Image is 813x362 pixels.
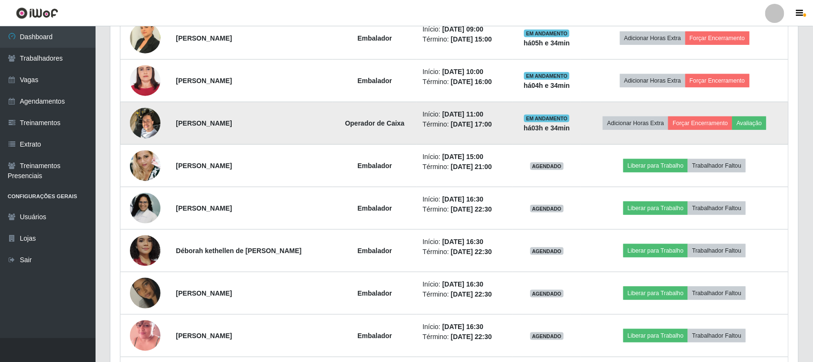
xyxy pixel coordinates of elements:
li: Início: [423,152,507,162]
button: Trabalhador Faltou [688,329,746,342]
strong: Embalador [357,247,392,255]
strong: Embalador [357,34,392,42]
li: Início: [423,237,507,247]
li: Início: [423,109,507,119]
time: [DATE] 09:00 [442,25,483,33]
time: [DATE] 16:30 [442,195,483,203]
time: [DATE] 16:30 [442,238,483,245]
time: [DATE] 15:00 [442,153,483,160]
span: AGENDADO [530,332,564,340]
button: Adicionar Horas Extra [620,74,685,87]
time: [DATE] 15:00 [451,35,492,43]
button: Adicionar Horas Extra [620,32,685,45]
button: Liberar para Trabalho [623,202,688,215]
li: Término: [423,162,507,172]
button: Liberar para Trabalho [623,329,688,342]
li: Início: [423,279,507,289]
img: 1734698192432.jpeg [130,266,160,320]
strong: [PERSON_NAME] [176,119,232,127]
li: Início: [423,67,507,77]
span: AGENDADO [530,162,564,170]
strong: [PERSON_NAME] [176,77,232,85]
strong: [PERSON_NAME] [176,162,232,170]
button: Trabalhador Faltou [688,244,746,257]
button: Liberar para Trabalho [623,244,688,257]
img: 1729892511965.jpeg [130,145,160,187]
span: EM ANDAMENTO [524,115,569,122]
time: [DATE] 22:30 [451,248,492,256]
button: Adicionar Horas Extra [603,117,668,130]
time: [DATE] 22:30 [451,290,492,298]
time: [DATE] 21:00 [451,163,492,170]
img: 1752609549082.jpeg [130,48,160,114]
button: Forçar Encerramento [668,117,732,130]
strong: Déborah kethellen de [PERSON_NAME] [176,247,301,255]
li: Início: [423,322,507,332]
li: Início: [423,24,507,34]
span: EM ANDAMENTO [524,30,569,37]
time: [DATE] 22:30 [451,205,492,213]
strong: Embalador [357,332,392,340]
img: CoreUI Logo [16,7,58,19]
span: AGENDADO [530,290,564,298]
strong: Embalador [357,77,392,85]
strong: Operador de Caixa [345,119,405,127]
strong: [PERSON_NAME] [176,332,232,340]
button: Forçar Encerramento [685,74,749,87]
li: Término: [423,247,507,257]
time: [DATE] 22:30 [451,333,492,341]
time: [DATE] 11:00 [442,110,483,118]
li: Término: [423,332,507,342]
button: Trabalhador Faltou [688,287,746,300]
strong: [PERSON_NAME] [176,289,232,297]
span: EM ANDAMENTO [524,72,569,80]
img: 1734175120781.jpeg [130,178,160,239]
li: Término: [423,119,507,129]
time: [DATE] 10:00 [442,68,483,75]
time: [DATE] 17:00 [451,120,492,128]
time: [DATE] 16:00 [451,78,492,85]
strong: Embalador [357,289,392,297]
button: Avaliação [732,117,766,130]
button: Forçar Encerramento [685,32,749,45]
span: AGENDADO [530,205,564,213]
li: Início: [423,194,507,204]
strong: Embalador [357,204,392,212]
strong: há 04 h e 34 min [524,82,570,89]
strong: [PERSON_NAME] [176,34,232,42]
img: 1730387044768.jpeg [130,18,160,58]
li: Término: [423,77,507,87]
strong: [PERSON_NAME] [176,204,232,212]
strong: há 05 h e 34 min [524,39,570,47]
img: 1705882743267.jpeg [130,219,160,282]
button: Trabalhador Faltou [688,159,746,172]
button: Liberar para Trabalho [623,159,688,172]
time: [DATE] 16:30 [442,323,483,330]
li: Término: [423,204,507,214]
li: Término: [423,289,507,299]
strong: há 03 h e 34 min [524,124,570,132]
img: 1725217718320.jpeg [130,103,160,143]
time: [DATE] 16:30 [442,280,483,288]
button: Liberar para Trabalho [623,287,688,300]
li: Término: [423,34,507,44]
strong: Embalador [357,162,392,170]
span: AGENDADO [530,247,564,255]
button: Trabalhador Faltou [688,202,746,215]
